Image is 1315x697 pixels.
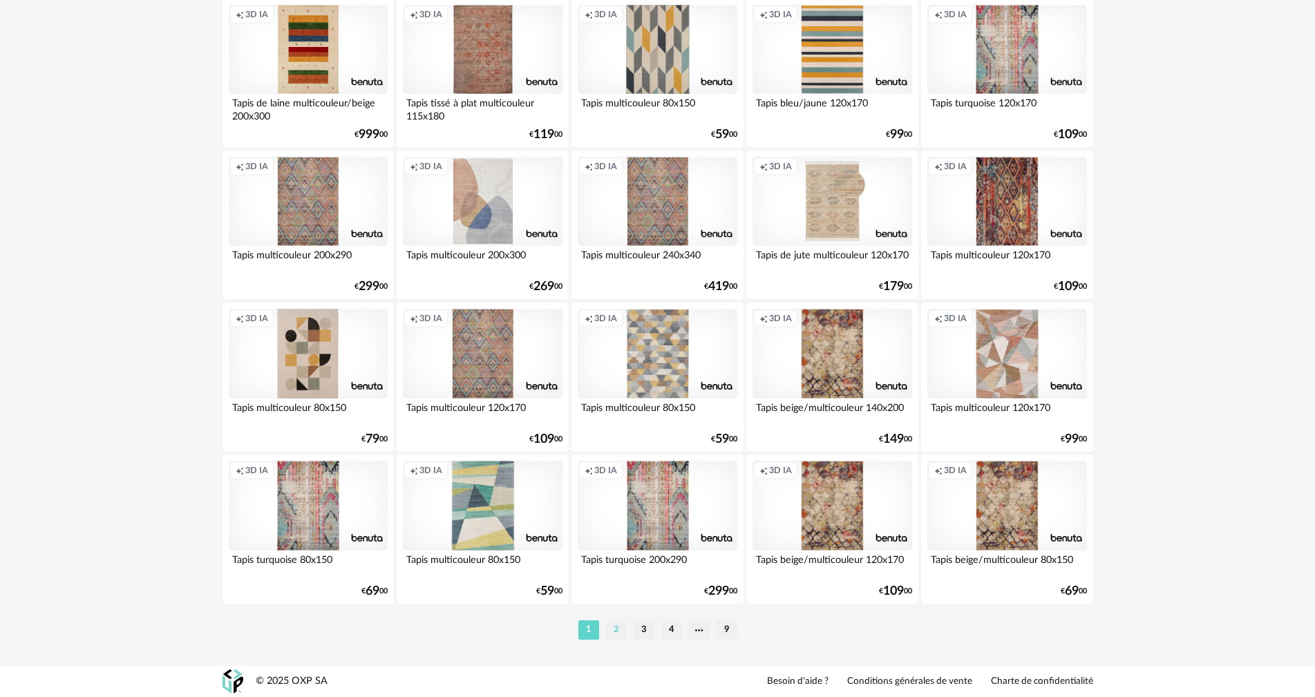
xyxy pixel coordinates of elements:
[245,161,268,172] span: 3D IA
[769,9,792,20] span: 3D IA
[410,161,418,172] span: Creation icon
[419,161,442,172] span: 3D IA
[397,151,568,300] a: Creation icon 3D IA Tapis multicouleur 200x300 €26900
[1054,130,1087,140] div: € 00
[944,161,967,172] span: 3D IA
[223,303,394,452] a: Creation icon 3D IA Tapis multicouleur 80x150 €7900
[361,435,388,444] div: € 00
[715,130,729,140] span: 59
[223,669,243,694] img: OXP
[991,676,1093,688] a: Charte de confidentialité
[366,586,379,596] span: 69
[753,399,911,426] div: Tapis beige/multicouleur 140x200
[1058,282,1079,292] span: 109
[921,151,1092,300] a: Creation icon 3D IA Tapis multicouleur 120x170 €10900
[397,455,568,604] a: Creation icon 3D IA Tapis multicouleur 80x150 €5900
[236,161,244,172] span: Creation icon
[403,399,562,426] div: Tapis multicouleur 120x170
[585,9,593,20] span: Creation icon
[879,435,912,444] div: € 00
[229,399,388,426] div: Tapis multicouleur 80x150
[883,586,904,596] span: 109
[236,465,244,476] span: Creation icon
[769,313,792,324] span: 3D IA
[419,465,442,476] span: 3D IA
[886,130,912,140] div: € 00
[223,151,394,300] a: Creation icon 3D IA Tapis multicouleur 200x290 €29900
[1061,435,1087,444] div: € 00
[759,9,768,20] span: Creation icon
[879,586,912,596] div: € 00
[944,313,967,324] span: 3D IA
[585,161,593,172] span: Creation icon
[759,161,768,172] span: Creation icon
[759,313,768,324] span: Creation icon
[236,9,244,20] span: Creation icon
[354,282,388,292] div: € 00
[229,246,388,274] div: Tapis multicouleur 200x290
[533,130,554,140] span: 119
[585,465,593,476] span: Creation icon
[403,246,562,274] div: Tapis multicouleur 200x300
[1054,282,1087,292] div: € 00
[529,435,562,444] div: € 00
[223,455,394,604] a: Creation icon 3D IA Tapis turquoise 80x150 €6900
[661,620,682,640] li: 4
[397,303,568,452] a: Creation icon 3D IA Tapis multicouleur 120x170 €10900
[711,130,737,140] div: € 00
[410,465,418,476] span: Creation icon
[753,246,911,274] div: Tapis de jute multicouleur 120x170
[529,282,562,292] div: € 00
[403,551,562,578] div: Tapis multicouleur 80x150
[1058,130,1079,140] span: 109
[410,313,418,324] span: Creation icon
[711,435,737,444] div: € 00
[354,130,388,140] div: € 00
[883,282,904,292] span: 179
[934,313,943,324] span: Creation icon
[256,675,328,688] div: © 2025 OXP SA
[944,465,967,476] span: 3D IA
[571,151,743,300] a: Creation icon 3D IA Tapis multicouleur 240x340 €41900
[578,551,737,578] div: Tapis turquoise 200x290
[704,586,737,596] div: € 00
[944,9,967,20] span: 3D IA
[361,586,388,596] div: € 00
[578,399,737,426] div: Tapis multicouleur 80x150
[927,551,1086,578] div: Tapis beige/multicouleur 80x150
[245,9,268,20] span: 3D IA
[245,465,268,476] span: 3D IA
[594,313,617,324] span: 3D IA
[359,130,379,140] span: 999
[594,9,617,20] span: 3D IA
[229,551,388,578] div: Tapis turquoise 80x150
[883,435,904,444] span: 149
[934,161,943,172] span: Creation icon
[847,676,972,688] a: Conditions générales de vente
[578,620,599,640] li: 1
[245,313,268,324] span: 3D IA
[585,313,593,324] span: Creation icon
[934,465,943,476] span: Creation icon
[229,94,388,122] div: Tapis de laine multicouleur/beige 200x300
[533,435,554,444] span: 109
[594,465,617,476] span: 3D IA
[753,94,911,122] div: Tapis bleu/jaune 120x170
[571,303,743,452] a: Creation icon 3D IA Tapis multicouleur 80x150 €5900
[1065,586,1079,596] span: 69
[571,455,743,604] a: Creation icon 3D IA Tapis turquoise 200x290 €29900
[890,130,904,140] span: 99
[927,94,1086,122] div: Tapis turquoise 120x170
[927,399,1086,426] div: Tapis multicouleur 120x170
[578,94,737,122] div: Tapis multicouleur 80x150
[708,586,729,596] span: 299
[704,282,737,292] div: € 00
[759,465,768,476] span: Creation icon
[769,465,792,476] span: 3D IA
[578,246,737,274] div: Tapis multicouleur 240x340
[934,9,943,20] span: Creation icon
[767,676,829,688] a: Besoin d'aide ?
[410,9,418,20] span: Creation icon
[529,130,562,140] div: € 00
[746,303,918,452] a: Creation icon 3D IA Tapis beige/multicouleur 140x200 €14900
